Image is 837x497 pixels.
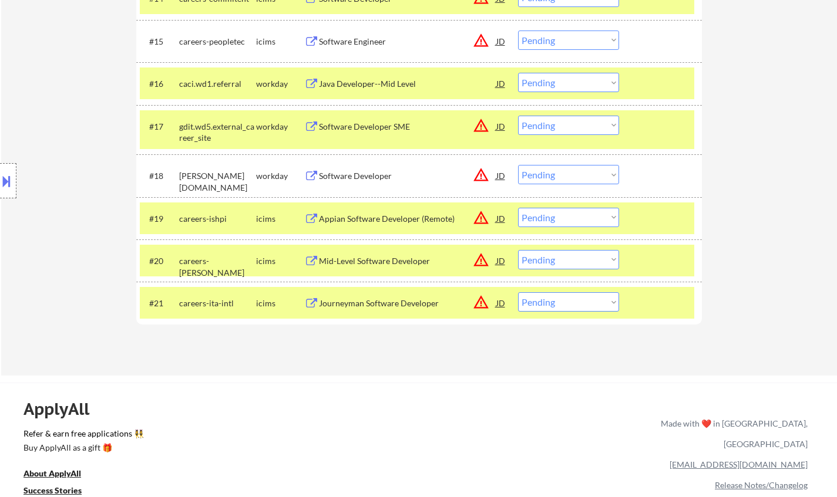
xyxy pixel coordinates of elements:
[319,213,496,225] div: Appian Software Developer (Remote)
[319,170,496,182] div: Software Developer
[256,121,304,133] div: workday
[256,255,304,267] div: icims
[495,31,507,52] div: JD
[319,121,496,133] div: Software Developer SME
[179,121,256,144] div: gdit.wd5.external_career_site
[473,32,489,49] button: warning_amber
[179,297,256,309] div: careers-ita-intl
[179,213,256,225] div: careers-ishpi
[256,297,304,309] div: icims
[179,36,256,48] div: careers-peopletec
[473,117,489,134] button: warning_amber
[715,480,808,490] a: Release Notes/Changelog
[23,468,81,478] u: About ApplyAll
[23,442,141,457] a: Buy ApplyAll as a gift 🎁
[23,430,415,442] a: Refer & earn free applications 👯‍♀️
[23,485,82,495] u: Success Stories
[256,78,304,90] div: workday
[149,297,170,309] div: #21
[473,209,489,226] button: warning_amber
[495,250,507,271] div: JD
[256,36,304,48] div: icims
[319,78,496,90] div: Java Developer--Mid Level
[179,78,256,90] div: caci.wd1.referral
[670,459,808,469] a: [EMAIL_ADDRESS][DOMAIN_NAME]
[179,170,256,193] div: [PERSON_NAME][DOMAIN_NAME]
[23,444,141,452] div: Buy ApplyAll as a gift 🎁
[319,297,496,309] div: Journeyman Software Developer
[473,252,489,268] button: warning_amber
[319,36,496,48] div: Software Engineer
[495,73,507,94] div: JD
[149,36,170,48] div: #15
[495,116,507,137] div: JD
[256,170,304,182] div: workday
[495,292,507,313] div: JD
[23,399,103,419] div: ApplyAll
[179,255,256,278] div: careers-[PERSON_NAME]
[473,167,489,183] button: warning_amber
[256,213,304,225] div: icims
[495,165,507,186] div: JD
[23,468,98,482] a: About ApplyAll
[656,413,808,454] div: Made with ❤️ in [GEOGRAPHIC_DATA], [GEOGRAPHIC_DATA]
[495,208,507,229] div: JD
[473,294,489,310] button: warning_amber
[319,255,496,267] div: Mid-Level Software Developer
